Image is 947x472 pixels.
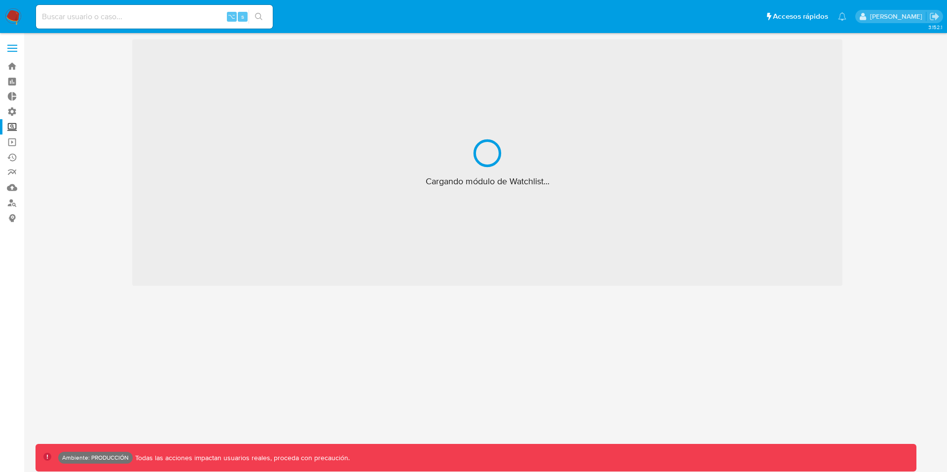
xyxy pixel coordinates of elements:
p: Ambiente: PRODUCCIÓN [62,456,129,460]
span: Cargando módulo de Watchlist... [426,175,549,187]
button: search-icon [249,10,269,24]
input: Buscar usuario o caso... [36,10,273,23]
a: Notificaciones [838,12,846,21]
p: gonzalo.prendes@mercadolibre.com [870,12,926,21]
span: s [241,12,244,21]
a: Salir [929,11,940,22]
p: Todas las acciones impactan usuarios reales, proceda con precaución. [133,453,350,463]
span: ⌥ [228,12,235,21]
span: Accesos rápidos [773,11,828,22]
